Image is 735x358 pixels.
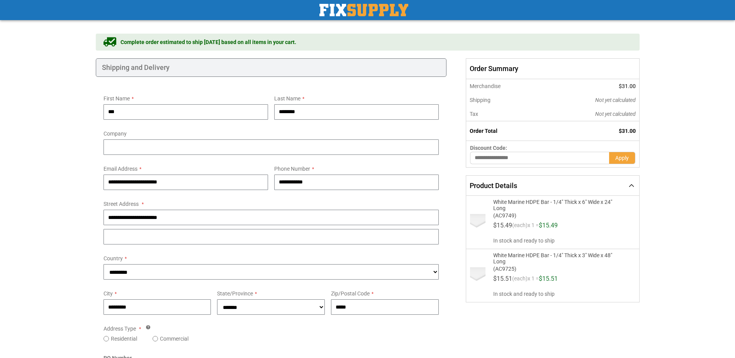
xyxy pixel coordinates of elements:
span: (AC9749) [493,211,623,219]
span: $31.00 [619,83,636,89]
span: Complete order estimated to ship [DATE] based on all items in your cart. [121,38,296,46]
span: (AC9725) [493,265,623,272]
span: Not yet calculated [595,97,636,103]
span: In stock and ready to ship [493,237,633,244]
span: Discount Code: [470,145,507,151]
strong: Order Total [470,128,497,134]
img: White Marine HDPE Bar - 1/4" Thick x 3" Wide x 48" Long [470,267,485,283]
span: City [104,290,113,297]
span: Apply [615,155,629,161]
span: $15.49 [539,222,558,229]
img: Fix Industrial Supply [319,4,408,16]
span: Phone Number [274,166,310,172]
img: White Marine HDPE Bar - 1/4" Thick x 6" Wide x 24" Long [470,214,485,229]
button: Apply [609,152,635,164]
span: Not yet calculated [595,111,636,117]
a: store logo [319,4,408,16]
label: Commercial [160,335,188,343]
span: x 1 = [528,222,539,232]
div: Shipping and Delivery [96,58,447,77]
span: x 1 = [528,276,539,285]
span: Product Details [470,182,517,190]
span: White Marine HDPE Bar - 1/4" Thick x 6" Wide x 24" Long [493,199,623,211]
span: In stock and ready to ship [493,290,633,298]
span: Zip/Postal Code [331,290,370,297]
th: Merchandise [466,79,543,93]
span: First Name [104,95,130,102]
span: (each) [512,276,528,285]
span: $15.51 [539,275,558,282]
span: White Marine HDPE Bar - 1/4" Thick x 3" Wide x 48" Long [493,252,623,265]
span: Order Summary [466,58,639,79]
span: Shipping [470,97,491,103]
span: Company [104,131,127,137]
span: State/Province [217,290,253,297]
span: Street Address [104,201,139,207]
span: $15.51 [493,275,512,282]
span: Country [104,255,123,261]
span: (each) [512,222,528,232]
span: Email Address [104,166,137,172]
span: Address Type [104,326,136,332]
span: $31.00 [619,128,636,134]
span: Last Name [274,95,300,102]
span: $15.49 [493,222,512,229]
label: Residential [111,335,137,343]
th: Tax [466,107,543,121]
